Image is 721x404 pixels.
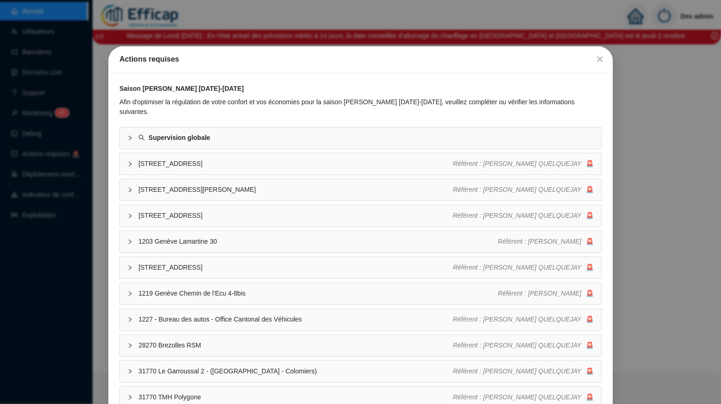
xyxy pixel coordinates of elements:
[120,205,602,227] div: [STREET_ADDRESS]Référent : [PERSON_NAME] QUELQUEJAY🚨
[453,393,582,401] span: Référent : [PERSON_NAME] QUELQUEJAY
[138,185,453,195] span: [STREET_ADDRESS][PERSON_NAME]
[592,56,607,63] span: Fermer
[120,231,602,252] div: 1203 Genève Lamartine 30Référent : [PERSON_NAME]🚨
[592,52,607,67] button: Close
[120,335,602,356] div: 28270 Brezolles RSMRéférent : [PERSON_NAME] QUELQUEJAY🚨
[120,283,602,304] div: 1219 Genève Chemin de l'Ecu 4-8bisRéférent : [PERSON_NAME]🚨
[453,186,582,193] span: Référent : [PERSON_NAME] QUELQUEJAY
[453,367,582,375] span: Référent : [PERSON_NAME] QUELQUEJAY
[498,237,594,246] div: 🚨
[138,263,453,272] span: [STREET_ADDRESS]
[119,54,602,65] div: Actions requises
[138,341,453,350] span: 28270 Brezolles RSM
[127,187,133,193] span: collapsed
[120,257,602,278] div: [STREET_ADDRESS]Référent : [PERSON_NAME] QUELQUEJAY🚨
[120,361,602,382] div: 31770 Le Garroussal 2 - ([GEOGRAPHIC_DATA] - Colomiers)Référent : [PERSON_NAME] QUELQUEJAY🚨
[149,134,210,141] strong: Supervision globale
[453,212,582,219] span: Référent : [PERSON_NAME] QUELQUEJAY
[453,160,582,167] span: Référent : [PERSON_NAME] QUELQUEJAY
[127,135,133,141] span: collapsed
[127,291,133,297] span: collapsed
[453,316,582,323] span: Référent : [PERSON_NAME] QUELQUEJAY
[453,185,594,195] div: 🚨
[119,97,602,117] div: Afin d'optimiser la régulation de votre confort et vos économies pour la saison [PERSON_NAME] [DA...
[120,153,602,175] div: [STREET_ADDRESS]Référent : [PERSON_NAME] QUELQUEJAY🚨
[453,263,594,272] div: 🚨
[138,315,453,324] span: 1227 - Bureau des autos - Office Cantonal des Véhicules
[498,289,594,298] div: 🚨
[120,127,602,149] div: Supervision globale
[120,179,602,201] div: [STREET_ADDRESS][PERSON_NAME]Référent : [PERSON_NAME] QUELQUEJAY🚨
[127,317,133,322] span: collapsed
[127,395,133,400] span: collapsed
[498,238,582,245] span: Référent : [PERSON_NAME]
[498,290,582,297] span: Référent : [PERSON_NAME]
[453,211,594,221] div: 🚨
[127,369,133,374] span: collapsed
[120,309,602,330] div: 1227 - Bureau des autos - Office Cantonal des VéhiculesRéférent : [PERSON_NAME] QUELQUEJAY🚨
[453,264,582,271] span: Référent : [PERSON_NAME] QUELQUEJAY
[138,392,453,402] span: 31770 TMH Polygone
[127,239,133,245] span: collapsed
[138,159,453,169] span: [STREET_ADDRESS]
[138,237,498,246] span: 1203 Genève Lamartine 30
[138,366,453,376] span: 31770 Le Garroussal 2 - ([GEOGRAPHIC_DATA] - Colomiers)
[596,56,603,63] span: close
[453,315,594,324] div: 🚨
[127,161,133,167] span: collapsed
[453,341,594,350] div: 🚨
[138,211,453,221] span: [STREET_ADDRESS]
[138,289,498,298] span: 1219 Genève Chemin de l'Ecu 4-8bis
[127,343,133,348] span: collapsed
[453,159,594,169] div: 🚨
[453,392,594,402] div: 🚨
[138,134,145,141] span: search
[453,341,582,349] span: Référent : [PERSON_NAME] QUELQUEJAY
[453,366,594,376] div: 🚨
[119,85,244,92] strong: Saison [PERSON_NAME] [DATE]-[DATE]
[127,213,133,219] span: collapsed
[127,265,133,271] span: collapsed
